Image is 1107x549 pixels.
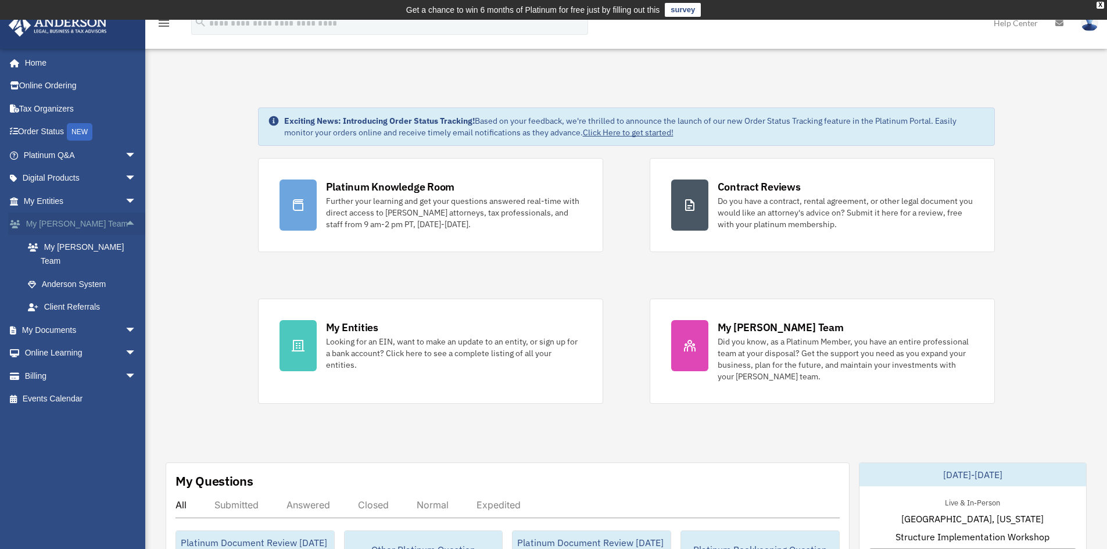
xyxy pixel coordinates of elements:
[936,496,1009,508] div: Live & In-Person
[326,336,582,371] div: Looking for an EIN, want to make an update to an entity, or sign up for a bank account? Click her...
[5,14,110,37] img: Anderson Advisors Platinum Portal
[417,499,449,511] div: Normal
[8,318,154,342] a: My Documentsarrow_drop_down
[477,499,521,511] div: Expedited
[8,387,154,411] a: Events Calendar
[326,195,582,230] div: Further your learning and get your questions answered real-time with direct access to [PERSON_NAM...
[125,167,148,191] span: arrow_drop_down
[895,530,1049,544] span: Structure Implementation Workshop
[8,97,154,120] a: Tax Organizers
[859,463,1086,486] div: [DATE]-[DATE]
[125,189,148,213] span: arrow_drop_down
[326,320,378,335] div: My Entities
[284,115,985,138] div: Based on your feedback, we're thrilled to announce the launch of our new Order Status Tracking fe...
[157,16,171,30] i: menu
[16,272,154,296] a: Anderson System
[8,143,154,167] a: Platinum Q&Aarrow_drop_down
[8,74,154,98] a: Online Ordering
[8,189,154,213] a: My Entitiesarrow_drop_down
[125,143,148,167] span: arrow_drop_down
[67,123,92,141] div: NEW
[650,299,995,404] a: My [PERSON_NAME] Team Did you know, as a Platinum Member, you have an entire professional team at...
[175,499,187,511] div: All
[8,342,154,365] a: Online Learningarrow_drop_down
[358,499,389,511] div: Closed
[1081,15,1098,31] img: User Pic
[125,318,148,342] span: arrow_drop_down
[157,20,171,30] a: menu
[194,16,207,28] i: search
[284,116,475,126] strong: Exciting News: Introducing Order Status Tracking!
[583,127,673,138] a: Click Here to get started!
[8,167,154,190] a: Digital Productsarrow_drop_down
[8,120,154,144] a: Order StatusNEW
[901,512,1044,526] span: [GEOGRAPHIC_DATA], [US_STATE]
[258,299,603,404] a: My Entities Looking for an EIN, want to make an update to an entity, or sign up for a bank accoun...
[718,320,844,335] div: My [PERSON_NAME] Team
[8,364,154,387] a: Billingarrow_drop_down
[718,195,973,230] div: Do you have a contract, rental agreement, or other legal document you would like an attorney's ad...
[175,472,253,490] div: My Questions
[16,296,154,319] a: Client Referrals
[665,3,701,17] a: survey
[326,180,455,194] div: Platinum Knowledge Room
[125,213,148,236] span: arrow_drop_up
[258,158,603,252] a: Platinum Knowledge Room Further your learning and get your questions answered real-time with dire...
[286,499,330,511] div: Answered
[650,158,995,252] a: Contract Reviews Do you have a contract, rental agreement, or other legal document you would like...
[406,3,660,17] div: Get a chance to win 6 months of Platinum for free just by filling out this
[125,364,148,388] span: arrow_drop_down
[125,342,148,365] span: arrow_drop_down
[718,180,801,194] div: Contract Reviews
[8,213,154,236] a: My [PERSON_NAME] Teamarrow_drop_up
[16,235,154,272] a: My [PERSON_NAME] Team
[1097,2,1104,9] div: close
[214,499,259,511] div: Submitted
[8,51,148,74] a: Home
[718,336,973,382] div: Did you know, as a Platinum Member, you have an entire professional team at your disposal? Get th...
